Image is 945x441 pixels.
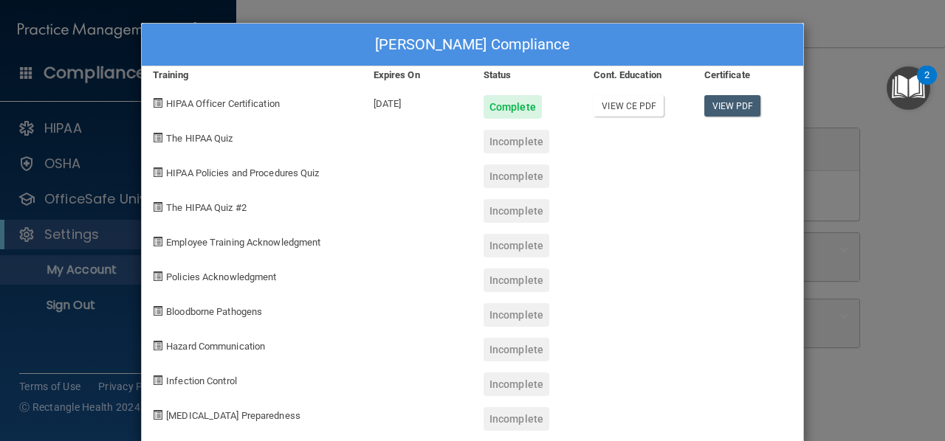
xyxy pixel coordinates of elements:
[484,199,549,223] div: Incomplete
[166,306,262,317] span: Bloodborne Pathogens
[484,407,549,431] div: Incomplete
[887,66,930,110] button: Open Resource Center, 2 new notifications
[166,341,265,352] span: Hazard Communication
[484,303,549,327] div: Incomplete
[484,234,549,257] div: Incomplete
[166,133,233,144] span: The HIPAA Quiz
[484,372,549,396] div: Incomplete
[484,268,549,292] div: Incomplete
[142,66,362,84] div: Training
[693,66,803,84] div: Certificate
[166,237,320,248] span: Employee Training Acknowledgment
[594,95,664,117] a: View CE PDF
[362,84,472,119] div: [DATE]
[166,202,247,213] span: The HIPAA Quiz #2
[166,167,319,178] span: HIPAA Policies and Procedures Quiz
[472,66,583,84] div: Status
[871,339,927,395] iframe: To enrich screen reader interactions, please activate Accessibility in Grammarly extension settings
[484,164,549,188] div: Incomplete
[704,95,761,117] a: View PDF
[583,66,693,84] div: Cont. Education
[362,66,472,84] div: Expires On
[142,24,803,66] div: [PERSON_NAME] Compliance
[166,98,280,109] span: HIPAA Officer Certification
[166,410,300,421] span: [MEDICAL_DATA] Preparedness
[166,271,276,282] span: Policies Acknowledgment
[924,75,929,94] div: 2
[166,375,237,386] span: Infection Control
[484,338,549,361] div: Incomplete
[484,130,549,153] div: Incomplete
[484,95,542,119] div: Complete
